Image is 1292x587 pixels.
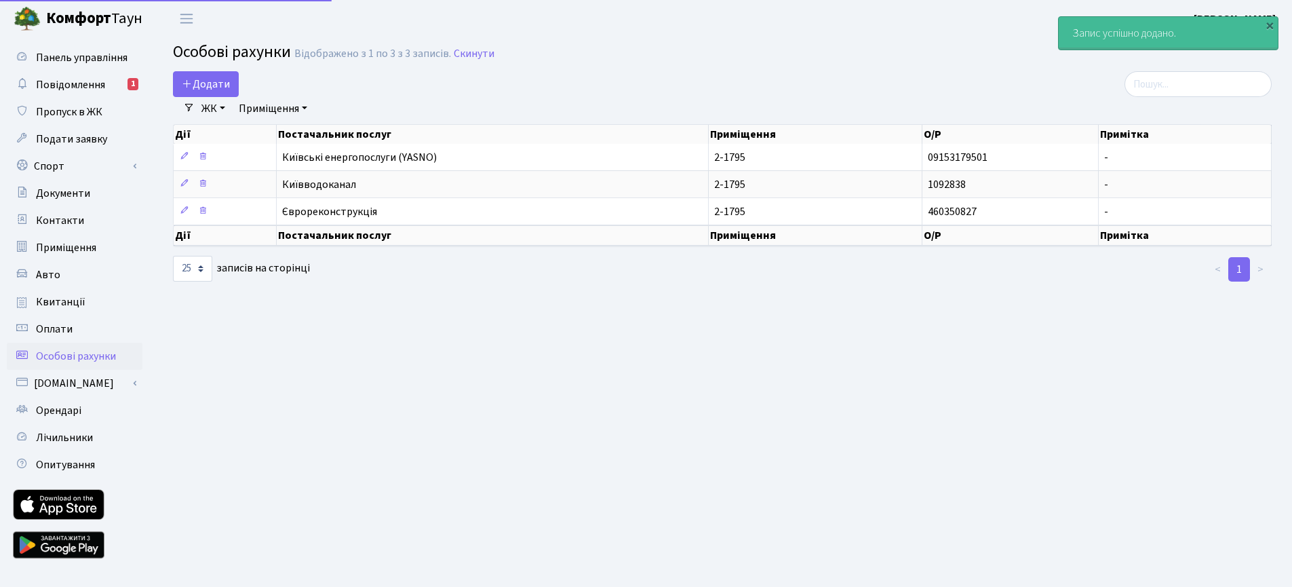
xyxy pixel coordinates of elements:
span: 2-1795 [714,206,916,217]
th: Дії [174,125,277,144]
a: Орендарі [7,397,142,424]
a: Панель управління [7,44,142,71]
span: Пропуск в ЖК [36,105,102,119]
span: Особові рахунки [36,349,116,364]
span: 460350827 [928,204,977,219]
span: Київводоканал [282,179,703,190]
th: Приміщення [709,225,922,246]
a: Пропуск в ЖК [7,98,142,126]
th: О/Р [922,125,1099,144]
span: Лічильники [36,430,93,445]
span: Документи [36,186,90,201]
th: Постачальник послуг [277,225,709,246]
a: Авто [7,261,142,288]
div: Запис успішно додано. [1059,17,1278,50]
span: Додати [182,77,230,92]
span: - [1104,150,1108,165]
a: Спорт [7,153,142,180]
label: записів на сторінці [173,256,310,282]
span: Контакти [36,213,84,228]
a: 1 [1228,257,1250,282]
a: Приміщення [233,97,313,120]
a: Подати заявку [7,126,142,153]
span: Подати заявку [36,132,107,147]
input: Пошук... [1124,71,1272,97]
b: [PERSON_NAME] [1194,12,1276,26]
span: Авто [36,267,60,282]
select: записів на сторінці [173,256,212,282]
a: [DOMAIN_NAME] [7,370,142,397]
th: Приміщення [709,125,922,144]
th: Постачальник послуг [277,125,709,144]
span: Опитування [36,457,95,472]
span: 1092838 [928,177,966,192]
a: Документи [7,180,142,207]
span: Київські енергопослуги (YASNO) [282,152,703,163]
a: Контакти [7,207,142,234]
div: Відображено з 1 по 3 з 3 записів. [294,48,451,60]
span: Квитанції [36,295,85,309]
span: Оплати [36,322,73,337]
b: Комфорт [46,7,111,29]
a: Лічильники [7,424,142,451]
span: Панель управління [36,50,128,65]
a: Оплати [7,316,142,343]
a: Квитанції [7,288,142,316]
a: Скинути [454,48,494,60]
a: ЖК [196,97,231,120]
span: Повідомлення [36,77,105,92]
th: О/Р [922,225,1099,246]
span: Приміщення [36,240,96,255]
div: × [1263,18,1276,32]
a: [PERSON_NAME] [1194,11,1276,27]
span: Єврореконструкція [282,206,703,217]
button: Переключити навігацію [170,7,203,30]
a: Повідомлення1 [7,71,142,98]
span: Орендарі [36,403,81,418]
span: - [1104,204,1108,219]
th: Примітка [1099,125,1272,144]
span: 2-1795 [714,179,916,190]
img: logo.png [14,5,41,33]
span: - [1104,177,1108,192]
th: Примітка [1099,225,1272,246]
span: 2-1795 [714,152,916,163]
span: 09153179501 [928,150,987,165]
span: Особові рахунки [173,40,291,64]
span: Таун [46,7,142,31]
a: Особові рахунки [7,343,142,370]
a: Додати [173,71,239,97]
a: Опитування [7,451,142,478]
a: Приміщення [7,234,142,261]
div: 1 [128,78,138,90]
th: Дії [174,225,277,246]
